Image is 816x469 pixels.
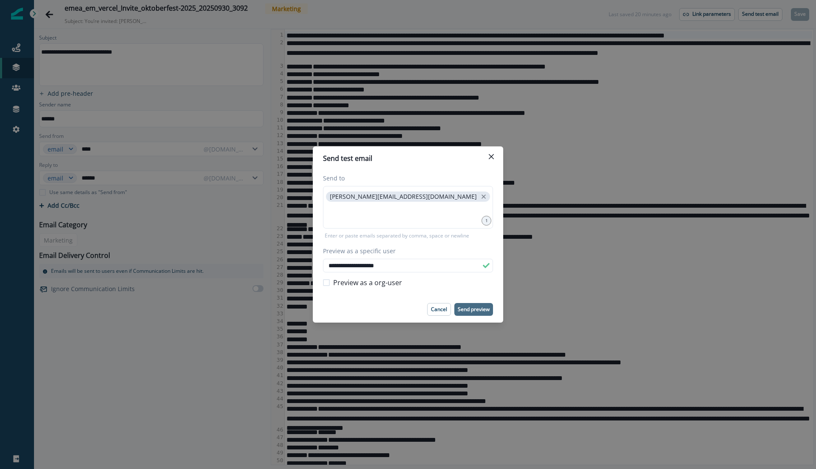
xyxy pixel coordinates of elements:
p: Enter or paste emails separated by comma, space or newline [323,232,471,240]
p: Send test email [323,153,372,163]
label: Preview as a specific user [323,246,488,255]
span: Preview as a org-user [333,277,402,288]
p: Cancel [431,306,447,312]
p: Send preview [458,306,490,312]
button: Close [484,150,498,163]
button: Send preview [454,303,493,316]
button: Cancel [427,303,451,316]
div: 1 [482,216,491,226]
p: [PERSON_NAME][EMAIL_ADDRESS][DOMAIN_NAME] [330,193,477,200]
label: Send to [323,174,488,183]
button: close [479,192,488,201]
